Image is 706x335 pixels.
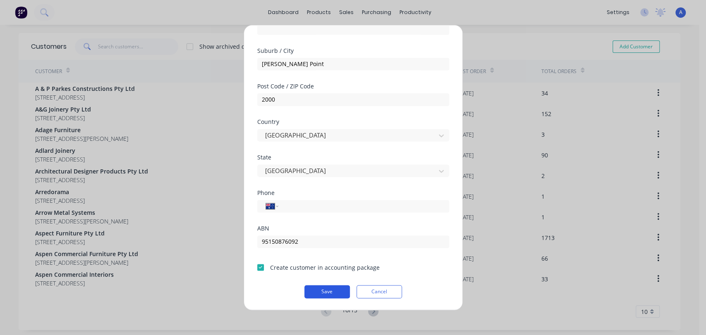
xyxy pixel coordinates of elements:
[357,285,402,298] button: Cancel
[270,263,380,272] div: Create customer in accounting package
[257,48,449,54] div: Suburb / City
[257,154,449,160] div: State
[257,119,449,125] div: Country
[257,190,449,196] div: Phone
[257,83,449,89] div: Post Code / ZIP Code
[257,226,449,231] div: ABN
[304,285,350,298] button: Save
